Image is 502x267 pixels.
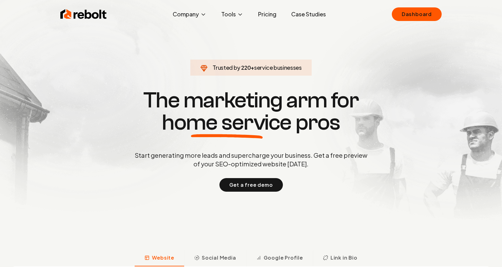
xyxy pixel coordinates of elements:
[60,8,107,20] img: Rebolt Logo
[313,250,367,266] button: Link in Bio
[213,64,240,71] span: Trusted by
[133,151,369,168] p: Start generating more leads and supercharge your business. Get a free preview of your SEO-optimiz...
[392,7,442,21] a: Dashboard
[184,250,246,266] button: Social Media
[202,254,236,261] span: Social Media
[152,254,174,261] span: Website
[162,111,292,134] span: home service
[253,8,281,20] a: Pricing
[241,63,251,72] span: 220
[168,8,211,20] button: Company
[264,254,303,261] span: Google Profile
[246,250,313,266] button: Google Profile
[254,64,302,71] span: service businesses
[216,8,248,20] button: Tools
[219,178,283,192] button: Get a free demo
[286,8,331,20] a: Case Studies
[135,250,184,266] button: Website
[251,64,254,71] span: +
[331,254,357,261] span: Link in Bio
[102,89,400,134] h1: The marketing arm for pros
